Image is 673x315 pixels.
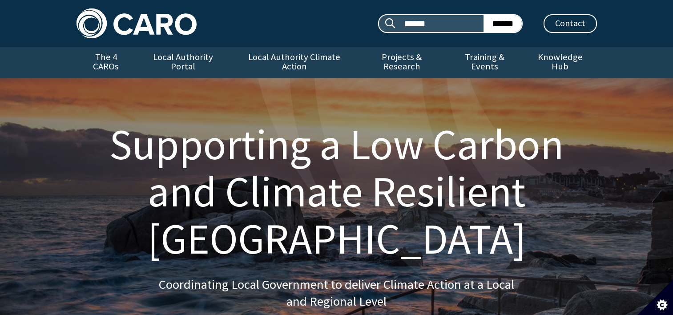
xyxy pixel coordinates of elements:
[544,14,597,33] a: Contact
[87,121,586,262] h1: Supporting a Low Carbon and Climate Resilient [GEOGRAPHIC_DATA]
[637,279,673,315] button: Set cookie preferences
[231,47,358,78] a: Local Authority Climate Action
[358,47,446,78] a: Projects & Research
[77,8,197,38] img: Caro logo
[136,47,231,78] a: Local Authority Portal
[159,276,515,310] p: Coordinating Local Government to deliver Climate Action at a Local and Regional Level
[77,47,136,78] a: The 4 CAROs
[446,47,524,78] a: Training & Events
[524,47,596,78] a: Knowledge Hub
